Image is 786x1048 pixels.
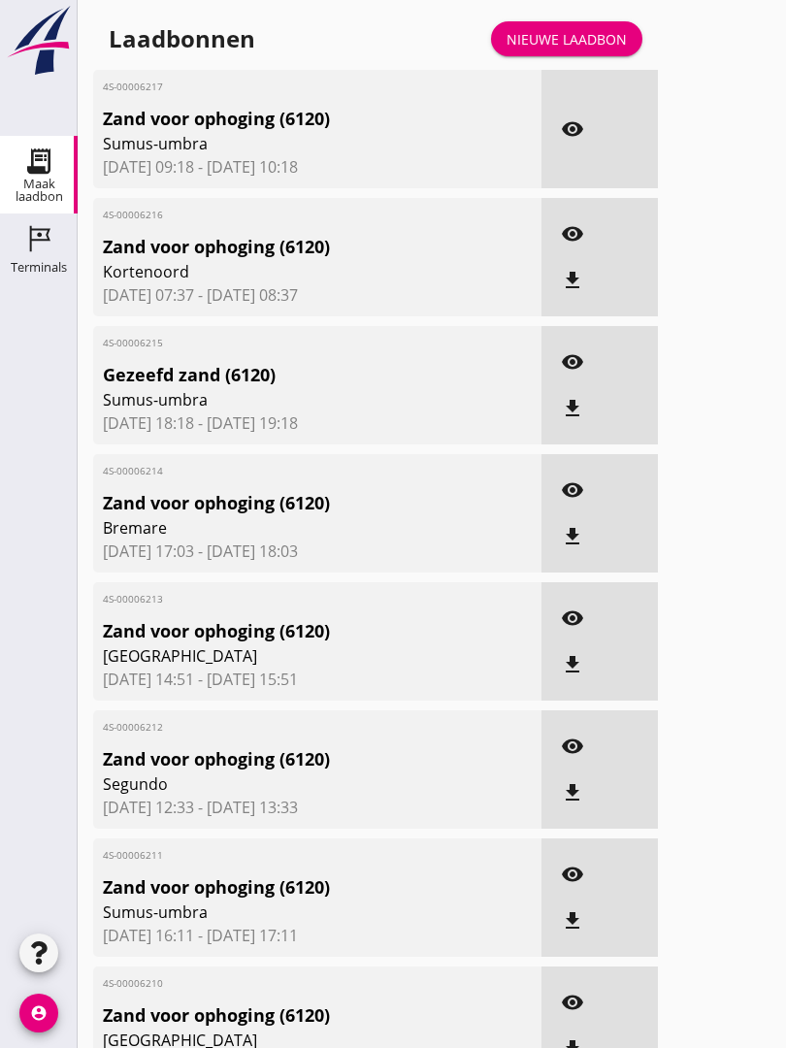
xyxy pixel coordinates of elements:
[103,796,532,819] span: [DATE] 12:33 - [DATE] 13:33
[103,362,460,388] span: Gezeefd zand (6120)
[103,772,460,796] span: Segundo
[103,106,460,132] span: Zand voor ophoging (6120)
[561,863,584,886] i: visibility
[103,874,460,901] span: Zand voor ophoging (6120)
[103,283,532,307] span: [DATE] 07:37 - [DATE] 08:37
[103,132,460,155] span: Sumus-umbra
[103,388,460,411] span: Sumus-umbra
[561,117,584,141] i: visibility
[103,976,460,991] span: 4S-00006210
[103,336,460,350] span: 4S-00006215
[561,781,584,804] i: file_download
[103,411,532,435] span: [DATE] 18:18 - [DATE] 19:18
[103,464,460,478] span: 4S-00006214
[103,516,460,540] span: Bremare
[561,397,584,420] i: file_download
[4,5,74,77] img: logo-small.a267ee39.svg
[561,606,584,630] i: visibility
[103,720,460,735] span: 4S-00006212
[561,991,584,1014] i: visibility
[103,924,532,947] span: [DATE] 16:11 - [DATE] 17:11
[103,260,460,283] span: Kortenoord
[11,261,67,274] div: Terminals
[103,155,532,179] span: [DATE] 09:18 - [DATE] 10:18
[561,222,584,246] i: visibility
[561,350,584,374] i: visibility
[103,490,460,516] span: Zand voor ophoging (6120)
[103,668,532,691] span: [DATE] 14:51 - [DATE] 15:51
[103,848,460,863] span: 4S-00006211
[103,746,460,772] span: Zand voor ophoging (6120)
[103,208,460,222] span: 4S-00006216
[103,1002,460,1029] span: Zand voor ophoging (6120)
[19,994,58,1032] i: account_circle
[561,269,584,292] i: file_download
[103,540,532,563] span: [DATE] 17:03 - [DATE] 18:03
[561,525,584,548] i: file_download
[103,80,460,94] span: 4S-00006217
[103,592,460,606] span: 4S-00006213
[103,644,460,668] span: [GEOGRAPHIC_DATA]
[561,478,584,502] i: visibility
[491,21,642,56] a: Nieuwe laadbon
[507,29,627,49] div: Nieuwe laadbon
[561,653,584,676] i: file_download
[103,618,460,644] span: Zand voor ophoging (6120)
[103,234,460,260] span: Zand voor ophoging (6120)
[103,901,460,924] span: Sumus-umbra
[561,735,584,758] i: visibility
[109,23,255,54] div: Laadbonnen
[561,909,584,933] i: file_download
